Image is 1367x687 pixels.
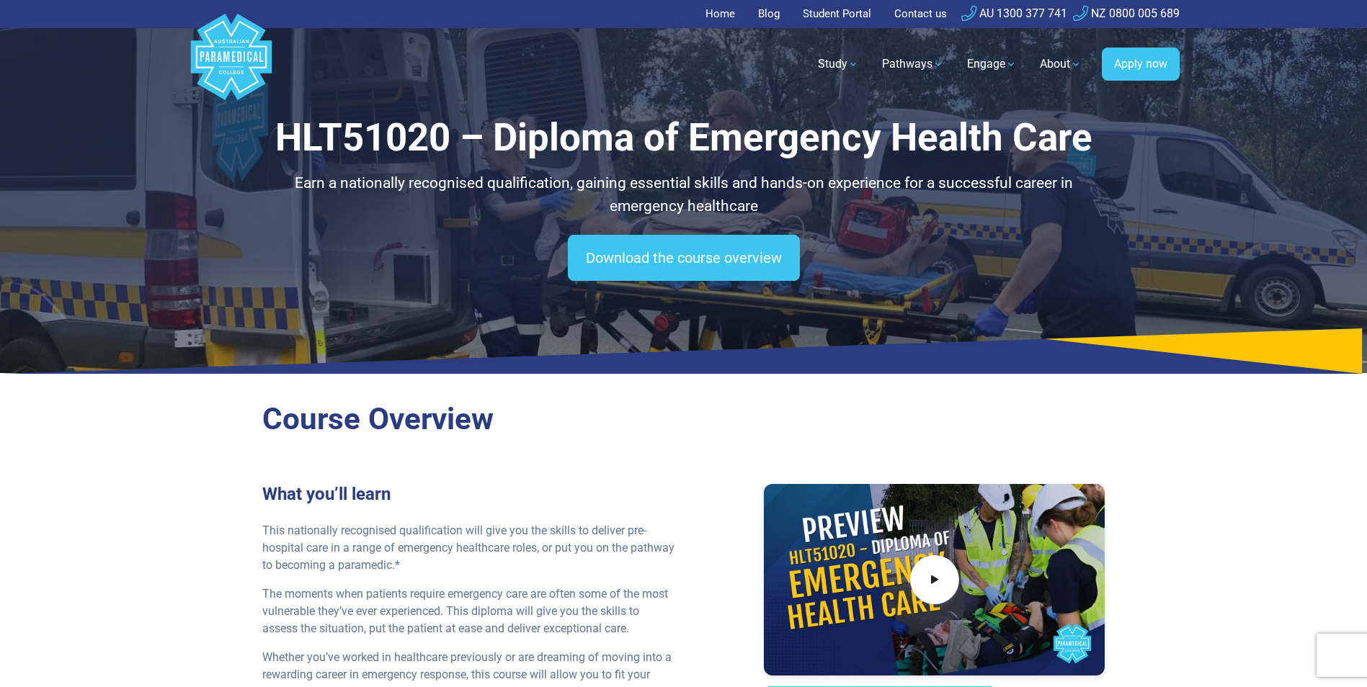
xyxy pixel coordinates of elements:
p: Earn a nationally recognised qualification, gaining essential skills and hands-on experience for ... [262,172,1105,217]
a: Pathways [873,44,953,84]
p: This nationally recognised qualification will give you the skills to deliver pre-hospital care in... [262,522,675,574]
h1: HLT51020 – Diploma of Emergency Health Care [262,115,1105,161]
a: Apply now [1102,48,1180,81]
h2: Course Overview [262,401,1105,438]
h3: What you’ll learn [262,484,675,505]
a: About [1031,44,1090,84]
a: Study [809,44,868,84]
a: Engage [958,44,1025,84]
a: AU 1300 377 741 [961,6,1067,20]
a: NZ 0800 005 689 [1073,6,1180,20]
a: Australian Paramedical College [188,28,275,101]
a: Download the course overview [568,235,800,281]
p: The moments when patients require emergency care are often some of the most vulnerable they’ve ev... [262,585,675,637]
